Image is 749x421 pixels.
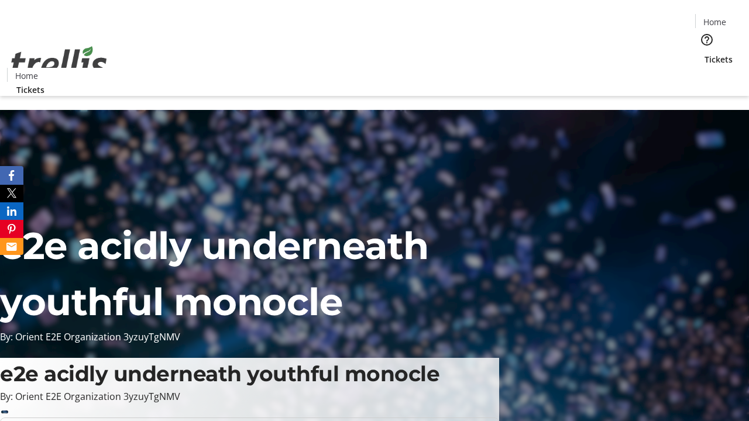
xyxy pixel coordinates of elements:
[705,53,733,65] span: Tickets
[16,84,44,96] span: Tickets
[703,16,726,28] span: Home
[696,16,733,28] a: Home
[7,84,54,96] a: Tickets
[15,70,38,82] span: Home
[8,70,45,82] a: Home
[7,33,111,92] img: Orient E2E Organization 3yzuyTgNMV's Logo
[695,53,742,65] a: Tickets
[695,28,719,51] button: Help
[695,65,719,89] button: Cart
